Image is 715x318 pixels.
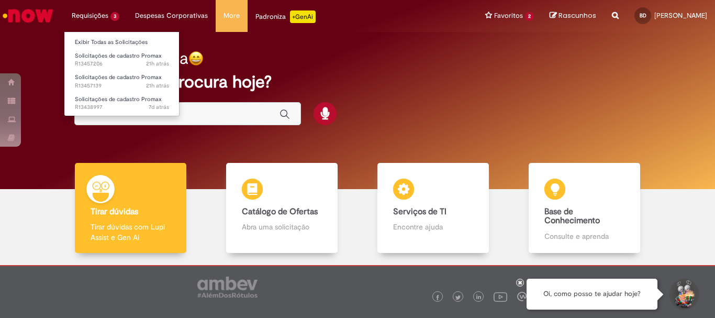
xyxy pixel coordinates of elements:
[393,206,446,217] b: Serviços de TI
[494,290,507,303] img: logo_footer_youtube.png
[654,11,707,20] span: [PERSON_NAME]
[149,103,169,111] time: 22/08/2025 10:20:26
[75,82,169,90] span: R13457139
[64,72,180,91] a: Aberto R13457139 : Solicitações de cadastro Promax
[72,10,108,21] span: Requisições
[517,292,527,301] img: logo_footer_workplace.png
[242,222,321,232] p: Abra uma solicitação
[357,163,509,254] a: Serviços de TI Encontre ajuda
[110,12,119,21] span: 3
[509,163,660,254] a: Base de Conhecimento Consulte e aprenda
[75,73,162,81] span: Solicitações de cadastro Promax
[64,37,180,48] a: Exibir Todas as Solicitações
[91,222,170,243] p: Tirar dúvidas com Lupi Assist e Gen Ai
[146,60,169,68] span: 21h atrás
[1,5,55,26] img: ServiceNow
[91,206,138,217] b: Tirar dúvidas
[55,163,206,254] a: Tirar dúvidas Tirar dúvidas com Lupi Assist e Gen Ai
[135,10,208,21] span: Despesas Corporativas
[149,103,169,111] span: 7d atrás
[476,294,482,301] img: logo_footer_linkedin.png
[75,52,162,60] span: Solicitações de cadastro Promax
[206,163,357,254] a: Catálogo de Ofertas Abra uma solicitação
[435,295,440,300] img: logo_footer_facebook.png
[74,73,641,91] h2: O que você procura hoje?
[558,10,596,20] span: Rascunhos
[146,60,169,68] time: 28/08/2025 11:31:00
[64,94,180,113] a: Aberto R13438997 : Solicitações de cadastro Promax
[668,279,699,310] button: Iniciar Conversa de Suporte
[290,10,316,23] p: +GenAi
[146,82,169,90] span: 21h atrás
[544,231,624,242] p: Consulte e aprenda
[393,222,473,232] p: Encontre ajuda
[75,103,169,112] span: R13438997
[255,10,316,23] div: Padroniza
[455,295,461,300] img: logo_footer_twitter.png
[242,206,318,217] b: Catálogo de Ofertas
[197,277,258,298] img: logo_footer_ambev_rotulo_gray.png
[550,11,596,21] a: Rascunhos
[224,10,240,21] span: More
[146,82,169,90] time: 28/08/2025 11:24:39
[494,10,523,21] span: Favoritos
[75,95,162,103] span: Solicitações de cadastro Promax
[527,279,657,310] div: Oi, como posso te ajudar hoje?
[640,12,646,19] span: BD
[525,12,534,21] span: 2
[75,60,169,68] span: R13457206
[64,31,180,116] ul: Requisições
[188,51,204,66] img: happy-face.png
[64,50,180,70] a: Aberto R13457206 : Solicitações de cadastro Promax
[544,206,600,226] b: Base de Conhecimento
